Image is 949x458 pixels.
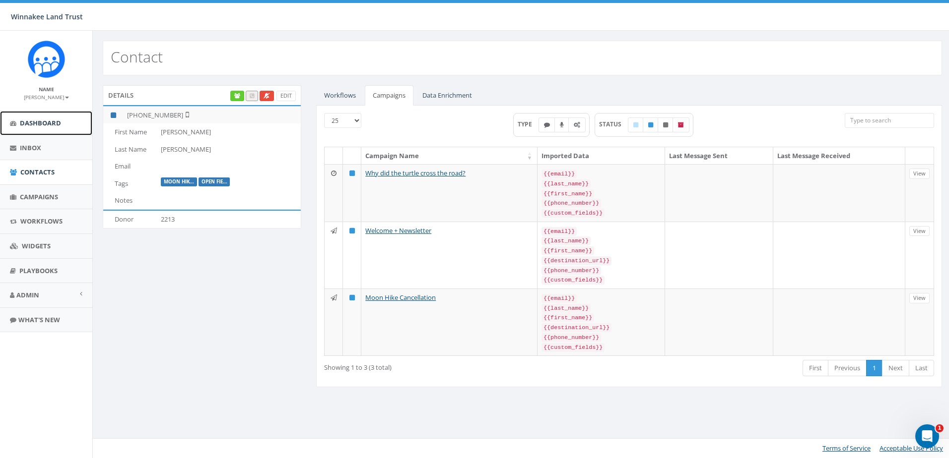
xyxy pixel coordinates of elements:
a: Moon Hike Cancellation [365,293,436,302]
i: Immediate: Send all messages now [331,228,337,234]
i: This phone number is subscribed and will receive texts. [111,112,116,118]
a: [PERSON_NAME] [24,92,69,101]
span: Admin [16,290,39,299]
i: Unpublished [663,122,668,128]
a: Campaigns [365,85,413,106]
label: Draft [628,117,644,132]
label: Archived [673,117,689,132]
label: Published [643,117,659,132]
i: Published [349,170,355,176]
i: Automated Message [574,122,580,128]
code: {{phone_number}} [542,266,601,275]
code: {{first_name}} [542,313,594,322]
label: Open Field Society [199,177,230,186]
span: Winnakee Land Trust [11,12,83,21]
span: Campaigns [20,192,58,201]
th: Imported Data [538,147,665,165]
code: {{custom_fields}} [542,276,605,285]
span: 1 [936,424,944,432]
code: {{destination_url}} [542,323,611,332]
td: Last Name [103,141,157,158]
code: {{phone_number}} [542,199,601,208]
td: Donor [103,211,157,228]
label: Text SMS [539,117,555,132]
td: Tags [103,175,157,192]
th: Last Message Received [773,147,905,165]
span: Widgets [22,241,51,250]
i: Not Validated [183,111,189,118]
a: View [909,169,930,179]
a: Opt Out Contact [260,91,274,101]
th: Campaign Name: activate to sort column ascending [361,147,538,165]
code: {{custom_fields}} [542,209,605,218]
iframe: Intercom live chat [915,424,939,448]
a: Welcome + Newsletter [365,226,431,235]
a: Previous [828,360,867,376]
a: View [909,226,930,236]
span: Playbooks [19,266,58,275]
i: Ringless Voice Mail [560,122,564,128]
label: Automated Message [568,117,586,132]
code: {{email}} [542,227,577,236]
span: Contacts [20,168,55,176]
i: Published [349,228,355,234]
label: Unpublished [658,117,674,132]
code: {{email}} [542,294,577,303]
label: Moon Hike 725 [161,177,197,186]
code: {{last_name}} [542,236,591,245]
a: Enrich Contact [230,91,244,101]
small: Name [39,86,54,93]
a: First [803,360,828,376]
a: 1 [866,360,882,376]
a: Next [882,360,909,376]
i: Text SMS [544,122,550,128]
a: Data Enrichment [414,85,480,106]
h2: Contact [111,49,163,65]
th: Last Message Sent [665,147,774,165]
span: STATUS [599,120,628,128]
i: Schedule: Pick a date and time to send [331,170,337,176]
a: Last [909,360,934,376]
label: Ringless Voice Mail [554,117,569,132]
a: Terms of Service [822,444,871,453]
span: Inbox [20,143,41,152]
span: TYPE [518,120,539,128]
img: Rally_Corp_Icon.png [28,41,65,78]
i: Published [349,294,355,301]
i: Immediate: Send all messages now [331,294,337,301]
small: [PERSON_NAME] [24,94,69,101]
code: {{last_name}} [542,179,591,188]
td: [PERSON_NAME] [157,141,301,158]
a: Why did the turtle cross the road? [365,169,466,177]
a: Acceptable Use Policy [880,444,943,453]
code: {{phone_number}} [542,333,601,342]
code: {{email}} [542,170,577,178]
code: {{last_name}} [542,304,591,313]
td: First Name [103,123,157,141]
td: [PERSON_NAME] [157,123,301,141]
a: Edit [276,91,296,101]
code: {{destination_url}} [542,256,611,265]
code: {{first_name}} [542,189,594,198]
i: Published [648,122,653,128]
div: Details [103,85,301,105]
td: Notes [103,192,157,209]
span: Call this contact by routing a call through the phone number listed in your profile. [250,92,254,99]
input: Type to search [845,113,934,128]
td: [PHONE_NUMBER] [123,106,301,123]
div: Showing 1 to 3 (3 total) [324,359,569,372]
td: 2213 [157,211,301,228]
a: Workflows [316,85,364,106]
code: {{custom_fields}} [542,343,605,352]
span: Workflows [20,217,63,226]
a: View [909,293,930,303]
code: {{first_name}} [542,246,594,255]
i: Draft [633,122,638,128]
span: What's New [18,315,60,324]
span: Dashboard [20,118,61,127]
td: Email [103,158,157,175]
